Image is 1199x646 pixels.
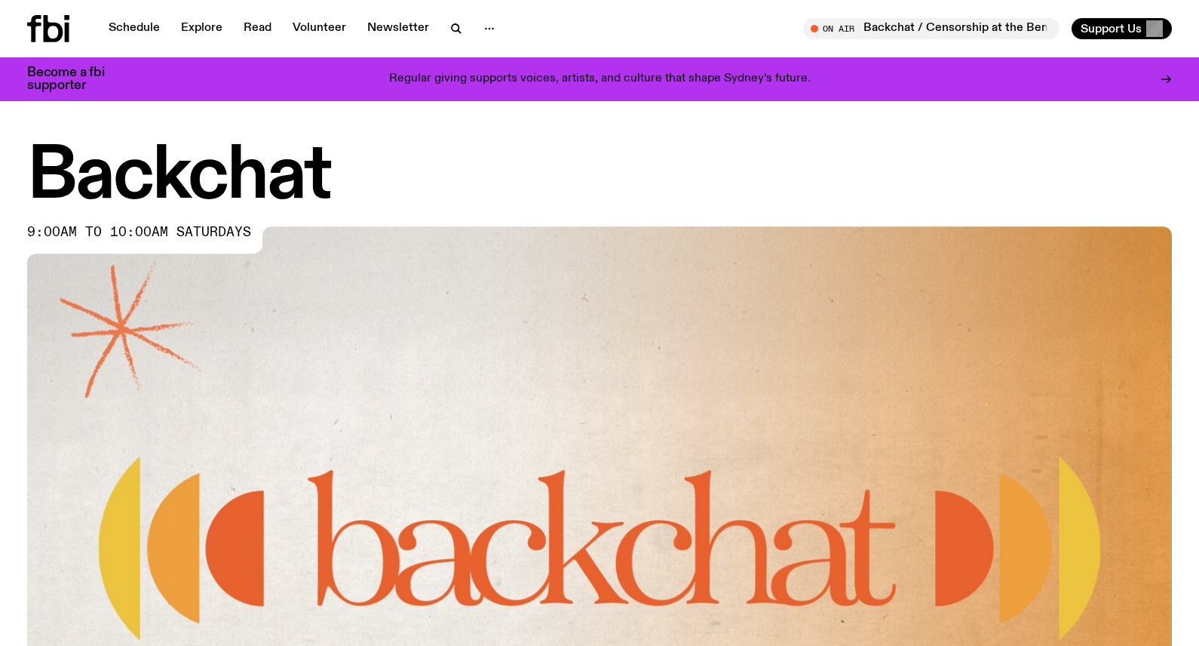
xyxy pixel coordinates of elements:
a: Newsletter [358,18,438,39]
span: 9:00am to 10:00am saturdays [27,226,251,238]
a: Volunteer [284,18,355,39]
h1: Backchat [27,143,1172,211]
a: Read [235,18,281,39]
h3: Become a fbi supporter [27,66,124,92]
a: Schedule [100,18,169,39]
span: Support Us [1081,22,1142,35]
button: Support Us [1072,18,1172,39]
a: Explore [172,18,232,39]
p: Regular giving supports voices, artists, and culture that shape Sydney’s future. [389,72,811,86]
button: On AirBackchat / Censorship at the Bendigo Writers Festival, colourism in the makeup industry, an... [803,18,1059,39]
